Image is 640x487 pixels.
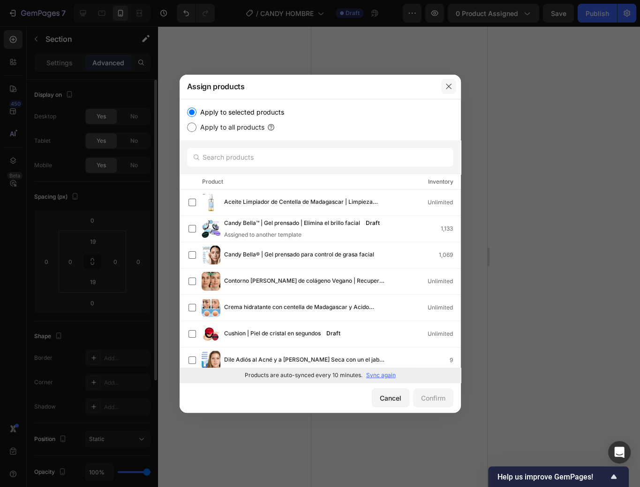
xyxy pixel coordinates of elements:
div: Unlimited [428,198,460,207]
span: Aceite Limpiador de Centella de Madagascar | Limpieza facial profunda [224,197,387,208]
div: 1,133 [441,224,460,233]
div: 1,069 [439,250,460,260]
span: Contorno [PERSON_NAME] de colágeno Vegano | Recupera tu juventud [224,276,387,286]
input: Search products [187,148,453,167]
div: Assigned to another template [224,231,399,239]
span: Candy Bella™ | Gel prensado | Elimina el brillo facial [224,218,360,229]
span: Crema hidratante con centella de Madagascar y Acido Hialurónico | Hidratación profunda [224,302,387,313]
div: Product [202,177,223,186]
img: product-img [202,246,220,264]
span: Candy Bella® | Gel prensado para control de grasa facial [224,250,374,260]
div: Unlimited [428,303,460,312]
button: Cancel [372,388,409,407]
div: Assign products [180,74,437,99]
button: Show survey - Help us improve GemPages! [497,471,619,482]
div: Unlimited [428,277,460,286]
div: Open Intercom Messenger [608,441,631,464]
img: product-img [202,298,220,317]
div: Unlimited [428,329,460,339]
div: /> [180,99,461,383]
span: Dile Adiós al Acné y a [PERSON_NAME] Seca con un el jabón de Ácido Hialurónico [224,355,387,365]
img: product-img [202,325,220,343]
label: Apply to selected products [196,107,284,118]
div: Draft [362,218,384,228]
p: Sync again [366,371,396,379]
div: Cancel [380,393,401,403]
img: product-img [202,193,220,212]
img: product-img [202,272,220,291]
div: 9 [450,356,460,365]
p: Products are auto-synced every 10 minutes. [245,371,362,379]
img: product-img [202,219,220,238]
div: Draft [323,329,344,338]
div: Inventory [428,177,453,186]
button: Confirm [413,388,453,407]
label: Apply to all products [196,122,264,133]
div: Confirm [421,393,445,403]
img: product-img [202,351,220,370]
span: Cushion | Piel de cristal en segundos [224,329,321,339]
span: Help us improve GemPages! [497,472,608,481]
